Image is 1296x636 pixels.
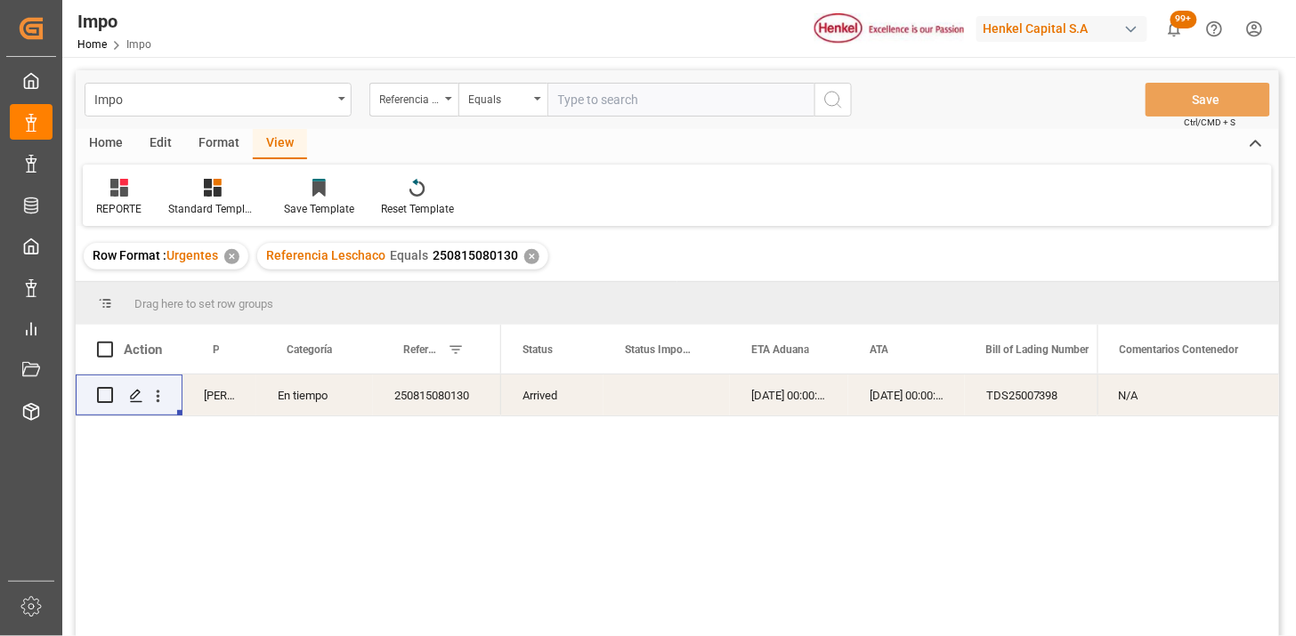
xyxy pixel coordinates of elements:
[814,83,852,117] button: search button
[1098,374,1279,416] div: Press SPACE to select this row.
[284,201,354,217] div: Save Template
[369,83,458,117] button: open menu
[77,38,107,51] a: Home
[1195,9,1235,49] button: Help Center
[433,248,518,262] span: 250815080130
[870,343,888,356] span: ATA
[224,249,239,264] div: ✕
[468,87,529,108] div: Equals
[379,87,440,108] div: Referencia Leschaco
[134,297,273,310] span: Drag here to set row groups
[390,248,428,262] span: Equals
[266,248,385,262] span: Referencia Leschaco
[965,374,1143,415] div: TDS25007398
[1170,11,1197,28] span: 99+
[751,343,809,356] span: ETA Aduana
[1120,343,1239,356] span: Comentarios Contenedor
[76,129,136,159] div: Home
[76,374,501,416] div: Press SPACE to select this row.
[213,343,219,356] span: Persona responsable de seguimiento
[182,374,256,415] div: [PERSON_NAME]
[1185,116,1236,129] span: Ctrl/CMD + S
[986,343,1089,356] span: Bill of Lading Number
[547,83,814,117] input: Type to search
[522,343,553,356] span: Status
[168,201,257,217] div: Standard Templates
[381,201,454,217] div: Reset Template
[976,16,1147,42] div: Henkel Capital S.A
[848,374,965,415] div: [DATE] 00:00:00
[625,343,693,356] span: Status Importación
[94,87,332,109] div: Impo
[124,342,162,358] div: Action
[373,374,501,415] div: 250815080130
[1146,83,1270,117] button: Save
[1154,9,1195,49] button: show 101 new notifications
[166,248,218,262] span: Urgentes
[93,248,166,262] span: Row Format :
[96,201,142,217] div: REPORTE
[287,343,332,356] span: Categoría
[256,374,373,415] div: En tiempo
[458,83,547,117] button: open menu
[1098,374,1279,415] div: N/A
[136,129,185,159] div: Edit
[814,13,964,44] img: Henkel%20logo.jpg_1689854090.jpg
[403,343,441,356] span: Referencia Leschaco
[85,83,352,117] button: open menu
[730,374,848,415] div: [DATE] 00:00:00
[524,249,539,264] div: ✕
[976,12,1154,45] button: Henkel Capital S.A
[253,129,307,159] div: View
[185,129,253,159] div: Format
[77,8,151,35] div: Impo
[501,374,603,415] div: Arrived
